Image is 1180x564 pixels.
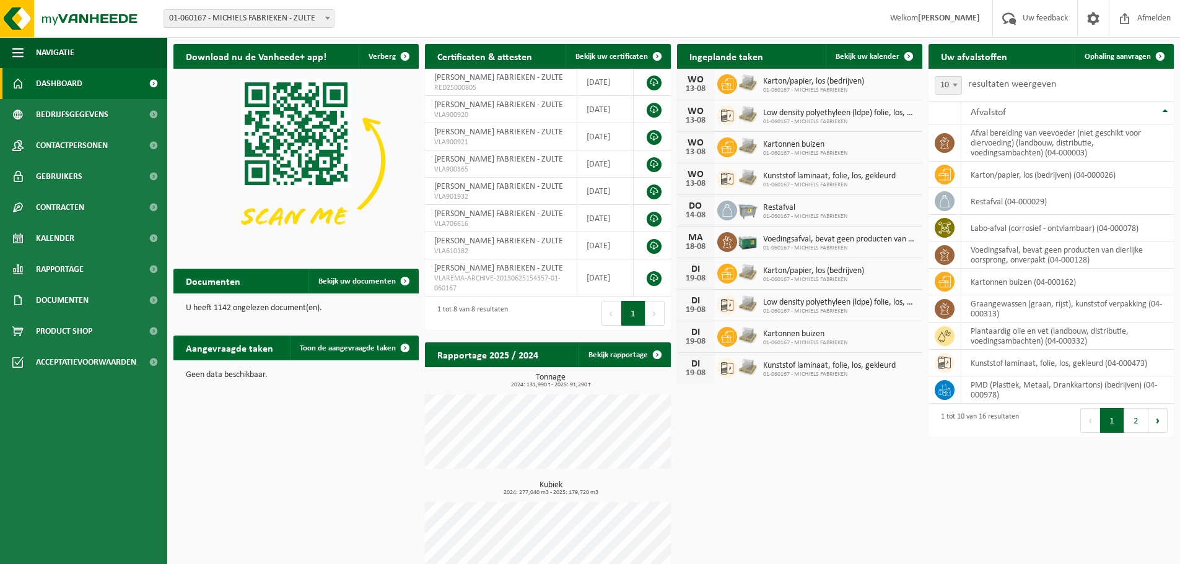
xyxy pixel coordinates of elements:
[763,213,847,220] span: 01-060167 - MICHIELS FABRIEKEN
[577,205,634,232] td: [DATE]
[434,110,567,120] span: VLA900920
[763,276,864,284] span: 01-060167 - MICHIELS FABRIEKEN
[683,148,708,157] div: 13-08
[36,161,82,192] span: Gebruikers
[935,77,961,94] span: 10
[763,118,916,126] span: 01-060167 - MICHIELS FABRIEKEN
[961,269,1174,295] td: kartonnen buizen (04-000162)
[431,481,670,496] h3: Kubiek
[577,178,634,205] td: [DATE]
[186,371,406,380] p: Geen data beschikbaar.
[369,53,396,61] span: Verberg
[918,14,980,23] strong: [PERSON_NAME]
[683,274,708,283] div: 19-08
[577,69,634,96] td: [DATE]
[961,323,1174,350] td: plantaardig olie en vet (landbouw, distributie, voedingsambachten) (04-000332)
[961,295,1174,323] td: graangewassen (graan, rijst), kunststof verpakking (04-000313)
[763,181,896,189] span: 01-060167 - MICHIELS FABRIEKEN
[434,274,567,293] span: VLAREMA-ARCHIVE-20130625154357-01-060167
[431,382,670,388] span: 2024: 131,990 t - 2025: 91,290 t
[434,155,563,164] span: [PERSON_NAME] FABRIEKEN - ZULTE
[434,73,563,82] span: [PERSON_NAME] FABRIEKEN - ZULTE
[826,44,921,69] a: Bekijk uw kalender
[737,136,758,157] img: LP-PA-00000-WDN-11
[935,76,962,95] span: 10
[36,223,74,254] span: Kalender
[683,337,708,346] div: 19-08
[763,329,847,339] span: Kartonnen buizen
[683,243,708,251] div: 18-08
[645,301,665,326] button: Next
[683,296,708,306] div: DI
[36,254,84,285] span: Rapportage
[173,44,339,68] h2: Download nu de Vanheede+ app!
[1085,53,1151,61] span: Ophaling aanvragen
[434,219,567,229] span: VLA706616
[683,106,708,116] div: WO
[961,241,1174,269] td: voedingsafval, bevat geen producten van dierlijke oorsprong, onverpakt (04-000128)
[677,44,776,68] h2: Ingeplande taken
[737,167,758,188] img: LP-PA-00000-WDN-11
[164,9,334,28] span: 01-060167 - MICHIELS FABRIEKEN - ZULTE
[763,171,896,181] span: Kunststof laminaat, folie, los, gekleurd
[1075,44,1173,69] a: Ophaling aanvragen
[36,37,74,68] span: Navigatie
[308,269,417,293] a: Bekijk uw documenten
[431,300,508,327] div: 1 tot 8 van 8 resultaten
[763,108,916,118] span: Low density polyethyleen (ldpe) folie, los, naturel
[961,162,1174,188] td: karton/papier, los (bedrijven) (04-000026)
[1100,408,1124,433] button: 1
[36,99,108,130] span: Bedrijfsgegevens
[763,77,864,87] span: Karton/papier, los (bedrijven)
[434,236,563,246] span: [PERSON_NAME] FABRIEKEN - ZULTE
[683,359,708,369] div: DI
[763,235,916,245] span: Voedingsafval, bevat geen producten van dierlijke oorsprong, onverpakt
[36,347,136,378] span: Acceptatievoorwaarden
[434,209,563,219] span: [PERSON_NAME] FABRIEKEN - ZULTE
[173,336,286,360] h2: Aangevraagde taken
[683,201,708,211] div: DO
[683,233,708,243] div: MA
[621,301,645,326] button: 1
[318,277,396,285] span: Bekijk uw documenten
[434,182,563,191] span: [PERSON_NAME] FABRIEKEN - ZULTE
[737,104,758,125] img: LP-PA-00000-WDN-11
[290,336,417,360] a: Toon de aangevraagde taken
[434,165,567,175] span: VLA900365
[737,199,758,220] img: WB-2500-GAL-GY-01
[763,371,896,378] span: 01-060167 - MICHIELS FABRIEKEN
[763,87,864,94] span: 01-060167 - MICHIELS FABRIEKEN
[971,108,1006,118] span: Afvalstof
[434,264,563,273] span: [PERSON_NAME] FABRIEKEN - ZULTE
[961,215,1174,241] td: labo-afval (corrosief - ontvlambaar) (04-000078)
[763,298,916,308] span: Low density polyethyleen (ldpe) folie, los, naturel
[683,306,708,315] div: 19-08
[36,285,89,316] span: Documenten
[929,44,1020,68] h2: Uw afvalstoffen
[1148,408,1168,433] button: Next
[577,259,634,297] td: [DATE]
[577,150,634,178] td: [DATE]
[683,328,708,337] div: DI
[683,369,708,378] div: 19-08
[737,262,758,283] img: LP-PA-00000-WDN-11
[359,44,417,69] button: Verberg
[434,128,563,137] span: [PERSON_NAME] FABRIEKEN - ZULTE
[300,344,396,352] span: Toon de aangevraagde taken
[173,269,253,293] h2: Documenten
[935,407,1019,434] div: 1 tot 10 van 16 resultaten
[763,203,847,213] span: Restafval
[36,68,82,99] span: Dashboard
[1080,408,1100,433] button: Previous
[575,53,648,61] span: Bekijk uw certificaten
[425,342,551,367] h2: Rapportage 2025 / 2024
[763,339,847,347] span: 01-060167 - MICHIELS FABRIEKEN
[961,350,1174,376] td: kunststof laminaat, folie, los, gekleurd (04-000473)
[683,170,708,180] div: WO
[968,79,1056,89] label: resultaten weergeven
[683,180,708,188] div: 13-08
[434,246,567,256] span: VLA610182
[36,130,108,161] span: Contactpersonen
[566,44,670,69] a: Bekijk uw certificaten
[763,150,847,157] span: 01-060167 - MICHIELS FABRIEKEN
